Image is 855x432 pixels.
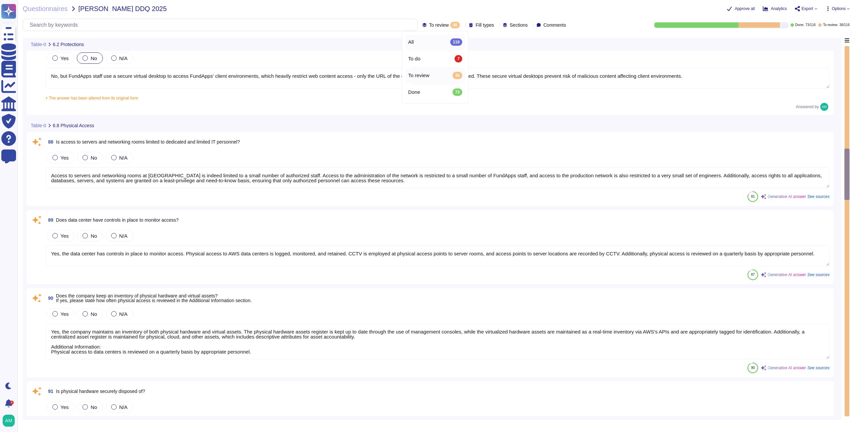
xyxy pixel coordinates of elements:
[455,55,462,62] div: 7
[408,39,414,45] span: All
[763,6,787,11] button: Analytics
[3,415,15,427] img: user
[453,88,462,96] div: 73
[91,155,97,161] span: No
[119,404,128,410] span: N/A
[45,96,138,100] span: + The answer has been altered from its original form
[807,195,830,199] span: See sources
[405,68,465,83] div: To review
[510,23,528,27] span: Sections
[26,19,417,31] input: Search by keywords
[60,55,68,61] span: Yes
[45,68,830,88] textarea: No, but FundApps staff use a secure virtual desktop to access FundApps' client environments, whic...
[802,7,813,11] span: Export
[767,195,806,199] span: Generative AI answer
[91,233,97,239] span: No
[45,218,53,222] span: 89
[45,323,830,359] textarea: Yes, the company maintains an inventory of both physical hardware and virtual assets. The physica...
[1,413,19,428] button: user
[450,22,460,28] div: 36
[767,273,806,277] span: Generative AI answer
[119,311,128,317] span: N/A
[408,56,420,62] span: To do
[91,404,97,410] span: No
[56,217,179,223] span: Does data center have controls in place to monitor access?
[751,366,755,370] span: 90
[45,245,830,266] textarea: Yes, the data center has controls in place to monitor access. Physical access to AWS data centers...
[806,23,816,27] span: 73 / 116
[119,55,128,61] span: N/A
[45,167,830,188] textarea: Access to servers and networking rooms at [GEOGRAPHIC_DATA] is indeed limited to a small number o...
[727,6,755,11] button: Approve all
[543,23,566,27] span: Comments
[735,7,755,11] span: Approve all
[60,311,68,317] span: Yes
[751,273,755,276] span: 87
[450,38,462,46] div: 116
[408,89,420,95] span: Done
[91,55,97,61] span: No
[53,123,94,128] span: 6.8 Physical Access
[45,296,53,300] span: 90
[60,233,68,239] span: Yes
[408,55,462,62] div: To do
[751,195,755,198] span: 81
[23,5,68,12] span: Questionnaires
[408,38,462,46] div: All
[767,366,806,370] span: Generative AI answer
[45,389,53,394] span: 91
[56,139,240,145] span: Is access to servers and networking rooms limited to dedicated and limited IT personnel?
[56,293,252,303] span: Does the company keep an inventory of physical hardware and virtual assets? If yes, please state ...
[476,23,494,27] span: Fill types
[45,140,53,144] span: 88
[823,23,838,27] span: To review:
[832,7,846,11] span: Options
[119,233,128,239] span: N/A
[405,35,465,50] div: All
[771,7,787,11] span: Analytics
[408,72,462,79] div: To review
[796,105,819,109] span: Answered by
[839,23,850,27] span: 36 / 116
[807,366,830,370] span: See sources
[408,72,429,78] span: To review
[31,42,46,47] span: Table-0
[429,23,449,27] span: To review
[820,103,828,111] img: user
[31,123,46,128] span: Table-0
[405,85,465,100] div: Done
[408,88,462,96] div: Done
[10,401,14,405] div: 5
[807,273,830,277] span: See sources
[91,311,97,317] span: No
[795,23,804,27] span: Done:
[53,42,84,47] span: 6.2 Protections
[78,5,167,12] span: [PERSON_NAME] DDQ 2025
[60,404,68,410] span: Yes
[56,389,145,394] span: Is physical hardware securely disposed of?
[453,72,462,79] div: 36
[60,155,68,161] span: Yes
[119,155,128,161] span: N/A
[405,51,465,66] div: To do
